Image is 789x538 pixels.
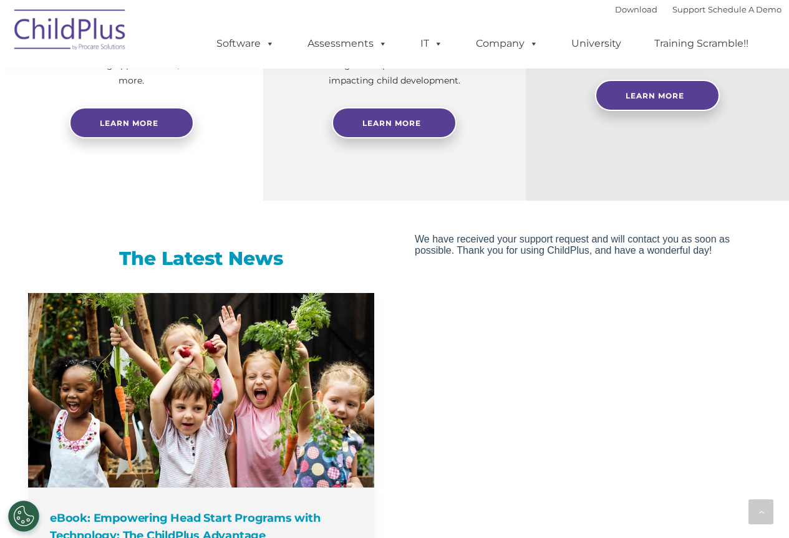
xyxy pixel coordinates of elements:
[408,31,455,56] a: IT
[362,118,421,128] span: Learn More
[69,107,194,138] a: Learn more
[559,31,634,56] a: University
[28,293,374,488] a: eBook: Empowering Head Start Programs with Technology: The ChildPlus Advantage
[28,246,374,271] h3: The Latest News
[8,501,39,532] button: Cookies Settings
[642,31,761,56] a: Training Scramble!!
[8,1,133,63] img: ChildPlus by Procare Solutions
[672,4,705,14] a: Support
[100,118,158,128] span: Learn more
[204,31,287,56] a: Software
[332,107,457,138] a: Learn More
[615,4,657,14] a: Download
[295,31,400,56] a: Assessments
[626,91,684,100] span: Learn More
[463,31,551,56] a: Company
[708,4,782,14] a: Schedule A Demo
[595,80,720,111] a: Learn More
[615,4,782,14] font: |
